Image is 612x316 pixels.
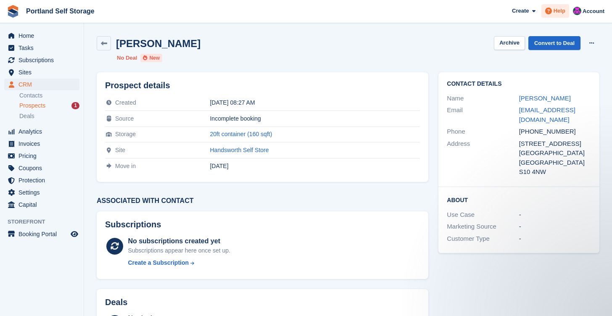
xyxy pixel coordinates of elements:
span: Coupons [18,162,69,174]
a: Deals [19,112,79,121]
h2: Contact Details [447,81,591,87]
a: menu [4,150,79,162]
div: Email [447,105,519,124]
div: - [519,234,591,244]
div: S10 4NW [519,167,591,177]
span: Settings [18,187,69,198]
div: 1 [71,102,79,109]
a: menu [4,187,79,198]
a: 20ft container (160 sqft) [210,131,272,137]
div: Address [447,139,519,177]
span: Move in [115,163,136,169]
span: Invoices [18,138,69,150]
span: Storage [115,131,136,137]
div: No subscriptions created yet [128,236,230,246]
a: Contacts [19,92,79,100]
h2: Subscriptions [105,220,420,229]
span: Created [115,99,136,106]
div: Create a Subscription [128,258,189,267]
h2: Deals [105,298,127,307]
a: Handsworth Self Store [210,147,269,153]
div: Customer Type [447,234,519,244]
span: Create [512,7,529,15]
span: Storefront [8,218,84,226]
span: Subscriptions [18,54,69,66]
span: Booking Portal [18,228,69,240]
div: [GEOGRAPHIC_DATA] [519,158,591,168]
span: Help [554,7,565,15]
button: Archive [494,36,525,50]
h2: About [447,195,591,204]
a: menu [4,228,79,240]
span: CRM [18,79,69,90]
a: menu [4,126,79,137]
a: Preview store [69,229,79,239]
a: [EMAIL_ADDRESS][DOMAIN_NAME] [519,106,575,123]
div: [DATE] 08:27 AM [210,99,420,106]
div: [STREET_ADDRESS] [519,139,591,149]
a: menu [4,54,79,66]
div: Incomplete booking [210,115,420,122]
a: menu [4,42,79,54]
h3: Associated with contact [97,197,428,205]
a: Create a Subscription [128,258,230,267]
a: menu [4,30,79,42]
div: Name [447,94,519,103]
div: [PHONE_NUMBER] [519,127,591,137]
span: Tasks [18,42,69,54]
span: Sites [18,66,69,78]
a: menu [4,162,79,174]
span: Protection [18,174,69,186]
span: Deals [19,112,34,120]
a: menu [4,174,79,186]
a: Portland Self Storage [23,4,98,18]
a: Convert to Deal [528,36,580,50]
a: menu [4,66,79,78]
a: [PERSON_NAME] [519,95,571,102]
div: [DATE] [210,163,420,169]
span: Prospects [19,102,45,110]
span: Pricing [18,150,69,162]
img: David Baker [573,7,581,15]
span: Site [115,147,125,153]
li: No Deal [117,54,137,62]
div: [GEOGRAPHIC_DATA] [519,148,591,158]
span: Account [583,7,604,16]
a: menu [4,138,79,150]
span: Analytics [18,126,69,137]
div: - [519,222,591,232]
div: - [519,210,591,220]
li: New [140,54,162,62]
div: Use Case [447,210,519,220]
a: Prospects 1 [19,101,79,110]
div: Phone [447,127,519,137]
div: Subscriptions appear here once set up. [128,246,230,255]
img: stora-icon-8386f47178a22dfd0bd8f6a31ec36ba5ce8667c1dd55bd0f319d3a0aa187defe.svg [7,5,19,18]
span: Home [18,30,69,42]
h2: Prospect details [105,81,420,90]
span: Capital [18,199,69,211]
a: menu [4,199,79,211]
a: menu [4,79,79,90]
div: Marketing Source [447,222,519,232]
span: Source [115,115,134,122]
h2: [PERSON_NAME] [116,38,200,49]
